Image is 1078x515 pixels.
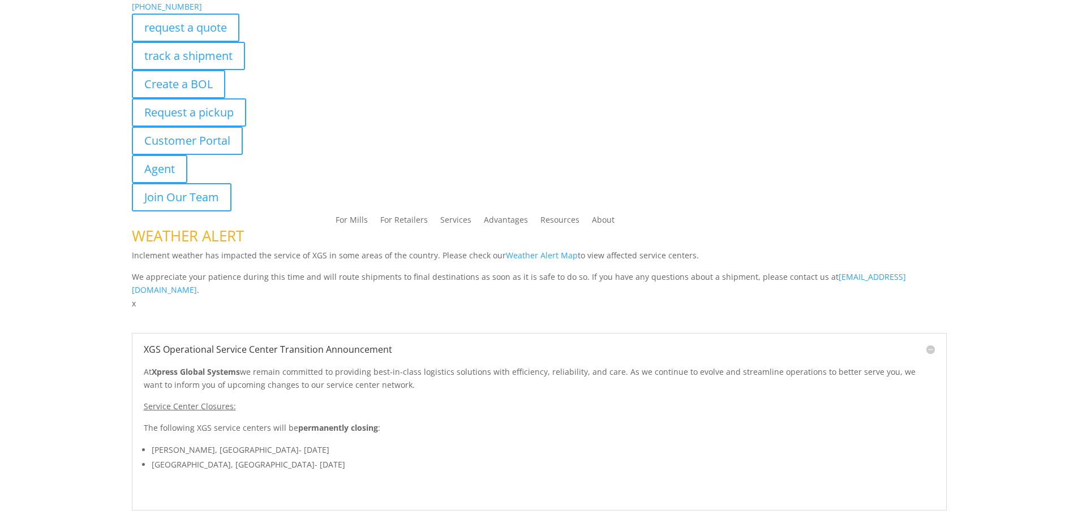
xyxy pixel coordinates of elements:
[440,216,471,228] a: Services
[540,216,579,228] a: Resources
[592,216,615,228] a: About
[132,127,243,155] a: Customer Portal
[506,250,578,261] a: Weather Alert Map
[336,216,368,228] a: For Mills
[132,42,245,70] a: track a shipment
[132,98,246,127] a: Request a pickup
[380,216,428,228] a: For Retailers
[132,70,225,98] a: Create a BOL
[132,14,239,42] a: request a quote
[132,155,187,183] a: Agent
[298,422,378,433] strong: permanently closing
[132,1,202,12] a: [PHONE_NUMBER]
[152,443,935,457] li: [PERSON_NAME], [GEOGRAPHIC_DATA]- [DATE]
[144,401,236,412] u: Service Center Closures:
[484,216,528,228] a: Advantages
[132,297,947,310] p: x
[132,183,231,211] a: Join Our Team
[144,365,935,400] p: At we remain committed to providing best-in-class logistics solutions with efficiency, reliabilit...
[144,421,935,443] p: The following XGS service centers will be :
[132,270,947,297] p: We appreciate your patience during this time and will route shipments to final destinations as so...
[144,345,935,354] h5: XGS Operational Service Center Transition Announcement
[152,457,935,472] li: [GEOGRAPHIC_DATA], [GEOGRAPHIC_DATA]- [DATE]
[132,226,244,246] span: WEATHER ALERT
[152,366,240,377] strong: Xpress Global Systems
[132,249,947,270] p: Inclement weather has impacted the service of XGS in some areas of the country. Please check our ...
